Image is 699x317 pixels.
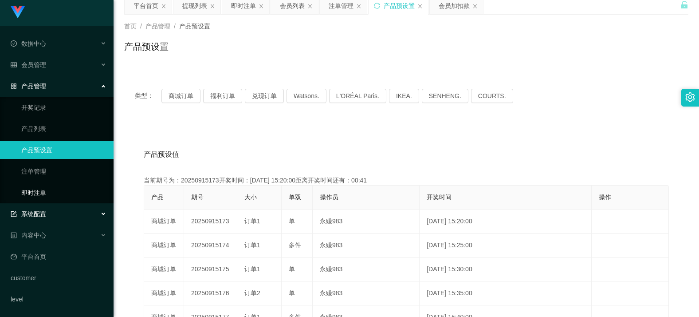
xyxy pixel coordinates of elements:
[151,194,164,201] span: 产品
[329,89,386,103] button: L'ORÉAL Paris.
[161,4,166,9] i: 图标: close
[210,4,215,9] i: 图标: close
[287,89,326,103] button: Watsons.
[289,289,295,297] span: 单
[144,210,184,234] td: 商城订单
[11,211,17,217] i: 图标: form
[244,218,260,225] span: 订单1
[140,23,142,30] span: /
[244,289,260,297] span: 订单2
[11,40,17,47] i: 图标: check-circle-o
[11,269,106,287] a: customer
[144,234,184,258] td: 商城订单
[422,89,468,103] button: SENHENG.
[11,61,46,68] span: 会员管理
[244,194,257,201] span: 大小
[244,242,260,249] span: 订单1
[11,210,46,218] span: 系统配置
[472,4,478,9] i: 图标: close
[244,265,260,273] span: 订单1
[471,89,513,103] button: COURTS.
[11,290,106,308] a: level
[21,99,106,116] a: 开奖记录
[289,242,301,249] span: 多件
[420,281,591,305] td: [DATE] 15:35:00
[289,265,295,273] span: 单
[417,4,423,9] i: 图标: close
[124,40,169,53] h1: 产品预设置
[184,258,237,281] td: 20250915175
[174,23,176,30] span: /
[313,210,420,234] td: 永赚983
[21,120,106,138] a: 产品列表
[144,149,179,160] span: 产品预设值
[21,141,106,159] a: 产品预设置
[161,89,200,103] button: 商城订单
[184,281,237,305] td: 20250915176
[144,258,184,281] td: 商城订单
[184,210,237,234] td: 20250915173
[11,232,46,239] span: 内容中心
[203,89,242,103] button: 福利订单
[245,89,284,103] button: 兑现订单
[179,23,210,30] span: 产品预设置
[144,176,669,185] div: 当前期号为：20250915173开奖时间：[DATE] 15:20:00距离开奖时间还有：00:41
[11,6,25,19] img: logo.9652507e.png
[313,281,420,305] td: 永赚983
[11,83,17,89] i: 图标: appstore-o
[313,258,420,281] td: 永赚983
[145,23,170,30] span: 产品管理
[289,218,295,225] span: 单
[289,194,301,201] span: 单双
[144,281,184,305] td: 商城订单
[21,184,106,202] a: 即时注单
[680,1,688,9] i: 图标: unlock
[685,92,695,102] i: 图标: setting
[389,89,419,103] button: IKEA.
[420,258,591,281] td: [DATE] 15:30:00
[420,210,591,234] td: [DATE] 15:20:00
[599,194,611,201] span: 操作
[307,4,313,9] i: 图标: close
[374,3,380,9] i: 图标: sync
[184,234,237,258] td: 20250915174
[420,234,591,258] td: [DATE] 15:25:00
[259,4,264,9] i: 图标: close
[21,162,106,180] a: 注单管理
[11,40,46,47] span: 数据中心
[11,62,17,68] i: 图标: table
[313,234,420,258] td: 永赚983
[11,248,106,265] a: 图标: dashboard平台首页
[11,83,46,90] span: 产品管理
[191,194,204,201] span: 期号
[124,23,137,30] span: 首页
[427,194,452,201] span: 开奖时间
[11,232,17,238] i: 图标: profile
[356,4,361,9] i: 图标: close
[135,89,161,103] span: 类型：
[320,194,338,201] span: 操作员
